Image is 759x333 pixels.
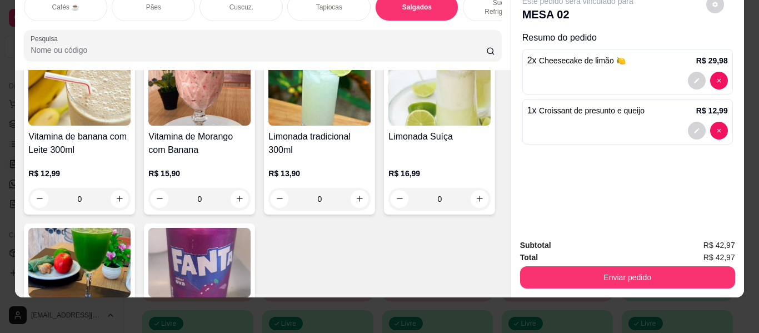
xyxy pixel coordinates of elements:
h4: Limonada Suíça [388,130,491,143]
p: 2 x [527,54,626,67]
span: Cheesecake de limão 🍋 [539,56,626,65]
button: decrease-product-quantity [710,72,728,90]
img: product-image [28,228,131,297]
p: MESA 02 [522,7,633,22]
button: decrease-product-quantity [271,190,288,208]
p: Cuscuz. [229,3,253,12]
img: product-image [388,56,491,126]
h4: Vitamina de Morango com Banana [148,130,251,157]
button: decrease-product-quantity [710,122,728,140]
h4: Limonada tradicional 300ml [268,130,371,157]
p: R$ 12,99 [696,105,728,116]
p: R$ 15,90 [148,168,251,179]
p: Pães [146,3,161,12]
p: R$ 13,90 [268,168,371,179]
button: decrease-product-quantity [151,190,168,208]
h4: Vitamina de banana com Leite 300ml [28,130,131,157]
strong: Total [520,253,538,262]
img: product-image [28,56,131,126]
button: increase-product-quantity [111,190,128,208]
img: product-image [148,228,251,297]
p: 1 x [527,104,645,117]
p: Cafés ☕ [52,3,79,12]
strong: Subtotal [520,241,551,250]
p: R$ 16,99 [388,168,491,179]
p: R$ 29,98 [696,55,728,66]
button: decrease-product-quantity [31,190,48,208]
button: decrease-product-quantity [391,190,408,208]
button: Enviar pedido [520,266,735,289]
p: R$ 12,99 [28,168,131,179]
img: product-image [268,56,371,126]
span: R$ 42,97 [703,239,735,251]
button: increase-product-quantity [351,190,368,208]
p: Resumo do pedido [522,31,733,44]
button: increase-product-quantity [231,190,248,208]
label: Pesquisa [31,34,62,43]
input: Pesquisa [31,44,486,56]
button: increase-product-quantity [471,190,488,208]
span: Croissant de presunto e queijo [539,106,645,115]
p: Salgados [402,3,432,12]
span: R$ 42,97 [703,251,735,264]
p: Tapiocas [316,3,342,12]
button: decrease-product-quantity [688,122,706,140]
img: product-image [148,56,251,126]
button: decrease-product-quantity [688,72,706,90]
